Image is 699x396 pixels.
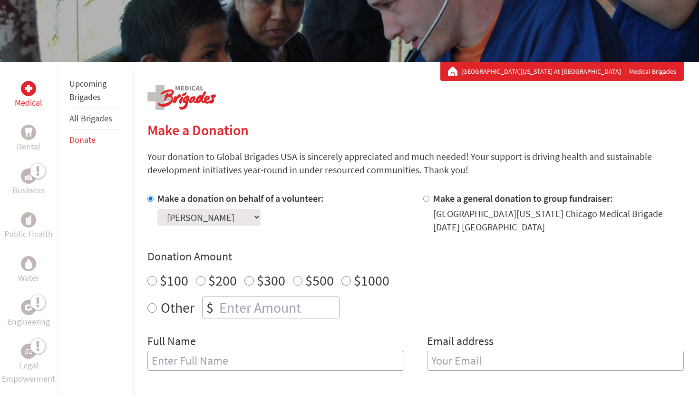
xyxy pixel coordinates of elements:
label: Email address [427,334,494,351]
p: Your donation to Global Brigades USA is sincerely appreciated and much needed! Your support is dr... [147,150,684,177]
a: Upcoming Brigades [69,78,107,102]
img: Dental [25,128,32,137]
a: MedicalMedical [15,81,42,109]
a: DentalDental [17,125,40,153]
p: Legal Empowerment [2,359,56,386]
img: Business [25,172,32,180]
img: Engineering [25,304,32,311]
p: Medical [15,96,42,109]
p: Public Health [4,228,53,241]
div: $ [203,297,217,318]
p: Water [18,271,39,285]
div: Medical [21,81,36,96]
a: WaterWater [18,256,39,285]
img: logo-medical.png [147,85,216,110]
a: [GEOGRAPHIC_DATA][US_STATE] At [GEOGRAPHIC_DATA] [461,67,625,76]
label: Other [161,297,194,318]
div: Business [21,168,36,184]
label: $1000 [354,271,389,289]
div: Medical Brigades [448,67,676,76]
label: $300 [257,271,285,289]
label: Full Name [147,334,196,351]
input: Enter Amount [217,297,339,318]
a: Donate [69,134,96,145]
a: EngineeringEngineering [8,300,50,328]
div: [GEOGRAPHIC_DATA][US_STATE] Chicago Medical Brigade [DATE] [GEOGRAPHIC_DATA] [433,207,684,234]
h4: Donation Amount [147,249,684,264]
label: $200 [208,271,237,289]
li: All Brigades [69,108,121,129]
a: BusinessBusiness [12,168,45,197]
li: Upcoming Brigades [69,73,121,108]
div: Dental [21,125,36,140]
img: Medical [25,85,32,92]
label: $100 [160,271,188,289]
div: Water [21,256,36,271]
input: Your Email [427,351,684,371]
div: Public Health [21,212,36,228]
div: Legal Empowerment [21,344,36,359]
label: Make a donation on behalf of a volunteer: [157,192,324,204]
img: Legal Empowerment [25,348,32,354]
p: Business [12,184,45,197]
label: Make a general donation to group fundraiser: [433,192,613,204]
label: $500 [305,271,334,289]
a: Legal EmpowermentLegal Empowerment [2,344,56,386]
div: Engineering [21,300,36,315]
li: Donate [69,129,121,150]
p: Engineering [8,315,50,328]
img: Water [25,258,32,269]
h2: Make a Donation [147,121,684,139]
p: Dental [17,140,40,153]
a: All Brigades [69,113,112,124]
input: Enter Full Name [147,351,404,371]
a: Public HealthPublic Health [4,212,53,241]
img: Public Health [25,215,32,225]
